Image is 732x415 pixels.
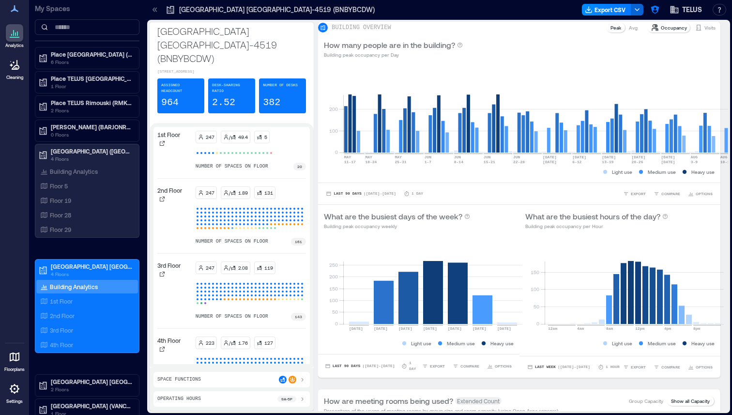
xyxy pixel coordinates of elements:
text: MAY [395,155,402,159]
p: [GEOGRAPHIC_DATA] [GEOGRAPHIC_DATA]-4519 (BNBYBCDW) [179,5,375,15]
p: Assigned Headcount [161,82,200,94]
tspan: 100 [329,128,338,134]
p: Building peak occupancy per Hour [525,222,668,230]
p: Place TELUS Rimouski (RMKIPQQT) [51,99,132,107]
text: 8pm [693,326,701,331]
text: [DATE] [473,326,487,331]
text: 4am [577,326,584,331]
p: Operating Hours [157,395,201,403]
text: 20-26 [632,160,643,164]
text: [DATE] [374,326,388,331]
text: 12am [548,326,557,331]
p: [STREET_ADDRESS] [157,69,306,75]
p: Percentage of the usage of meeting rooms by group size and room capacity (using Open Area sensors) [324,407,558,415]
p: My Spaces [35,4,139,14]
text: [DATE] [632,155,646,159]
text: [DATE] [602,155,616,159]
text: 8am [606,326,613,331]
p: / [229,264,230,272]
span: OPTIONS [696,364,713,370]
tspan: 0 [335,321,338,326]
p: 1st Floor [157,131,180,138]
p: What are the busiest hours of the day? [525,211,660,222]
p: Heavy use [691,168,715,176]
p: 3rd Floor [157,261,181,269]
text: 6-12 [572,160,581,164]
p: / [229,133,230,141]
text: 15-21 [484,160,495,164]
p: 1.89 [238,189,248,197]
p: 49.4 [238,133,248,141]
p: What are the busiest days of the week? [324,211,462,222]
button: OPTIONS [686,189,715,199]
p: How many people are in the building? [324,39,455,51]
text: [DATE] [661,160,675,164]
p: Building Analytics [50,283,98,291]
p: 127 [264,339,273,347]
text: AUG [691,155,698,159]
p: number of spaces on floor [196,313,268,321]
text: [DATE] [448,326,462,331]
p: [GEOGRAPHIC_DATA] ([GEOGRAPHIC_DATA]) [51,147,132,155]
p: 5 [264,133,267,141]
p: / [229,339,230,347]
p: Building Analytics [50,168,98,175]
button: Last Week |[DATE]-[DATE] [525,362,592,372]
p: Place TELUS [GEOGRAPHIC_DATA] (QUBCPQXG) [51,75,132,82]
p: 2.08 [238,264,248,272]
text: 1-7 [425,160,432,164]
tspan: 0 [536,321,539,326]
text: 4pm [664,326,671,331]
p: Building peak occupancy weekly [324,222,470,230]
p: 2 Floors [51,385,132,393]
p: Space Functions [157,376,201,384]
text: [DATE] [661,155,675,159]
p: 964 [161,96,179,109]
p: 4th Floor [157,337,181,344]
p: Floor 28 [50,211,71,219]
tspan: 100 [329,297,338,303]
p: 1 Day [412,191,423,197]
button: EXPORT [621,362,648,372]
p: 1 Day [409,360,420,372]
p: 2 Floors [51,107,132,114]
a: Cleaning [2,53,27,83]
text: [DATE] [543,155,557,159]
button: Last 90 Days |[DATE]-[DATE] [324,361,396,371]
text: [DATE] [349,326,363,331]
span: TELUS [682,5,702,15]
button: OPTIONS [485,361,514,371]
p: 4th Floor [50,341,73,349]
p: 2nd Floor [50,312,75,320]
button: COMPARE [652,189,682,199]
text: MAY [366,155,373,159]
p: Light use [411,339,431,347]
p: Group Capacity [629,397,663,405]
p: number of spaces on floor [196,163,268,170]
text: JUN [454,155,461,159]
p: 3rd Floor [50,326,73,334]
p: 0 Floors [51,131,132,138]
text: 11-17 [344,160,356,164]
p: [GEOGRAPHIC_DATA] [GEOGRAPHIC_DATA] [51,378,132,385]
p: BUILDING OVERVIEW [332,24,391,31]
p: How are meeting rooms being used? [324,395,453,407]
span: Extended Count [455,397,502,405]
p: Medium use [648,339,676,347]
button: Export CSV [582,4,631,15]
p: Number of Desks [263,82,298,88]
text: [DATE] [423,326,437,331]
p: 20 [297,164,302,169]
text: 13-19 [602,160,614,164]
p: 161 [295,239,302,245]
tspan: 100 [530,286,539,292]
p: Cleaning [6,75,23,80]
button: COMPARE [451,361,481,371]
p: 2.52 [212,96,235,109]
tspan: 150 [329,286,338,292]
p: 131 [264,189,273,197]
p: Floorplans [4,367,25,372]
text: JUN [425,155,432,159]
p: [GEOGRAPHIC_DATA] (VANCBC01) [51,402,132,410]
text: 3-9 [691,160,698,164]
